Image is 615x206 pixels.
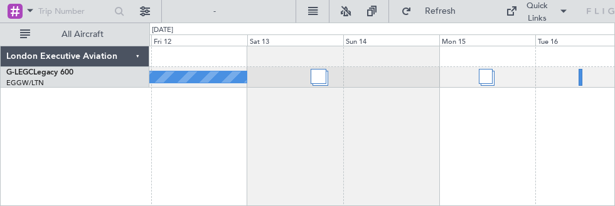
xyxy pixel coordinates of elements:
[6,78,44,88] a: EGGW/LTN
[343,34,439,46] div: Sun 14
[6,69,73,76] a: G-LEGCLegacy 600
[439,34,535,46] div: Mon 15
[152,25,173,36] div: [DATE]
[395,1,471,21] button: Refresh
[14,24,136,44] button: All Aircraft
[414,7,467,16] span: Refresh
[6,69,33,76] span: G-LEGC
[38,2,110,21] input: Trip Number
[500,1,575,21] button: Quick Links
[247,34,343,46] div: Sat 13
[151,34,247,46] div: Fri 12
[33,30,132,39] span: All Aircraft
